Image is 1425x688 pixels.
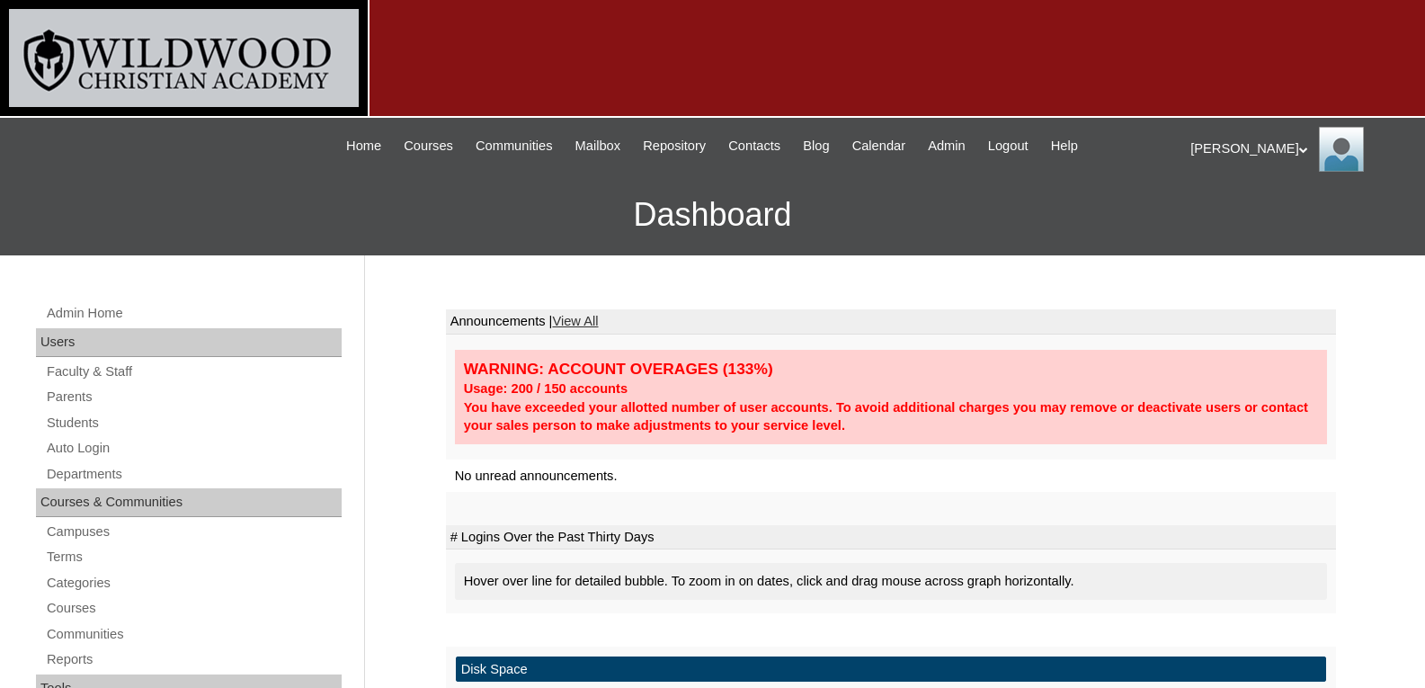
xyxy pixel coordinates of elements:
[45,572,342,594] a: Categories
[979,136,1038,156] a: Logout
[45,623,342,646] a: Communities
[552,314,598,328] a: View All
[45,463,342,486] a: Departments
[928,136,966,156] span: Admin
[634,136,715,156] a: Repository
[446,525,1336,550] td: # Logins Over the Past Thirty Days
[843,136,914,156] a: Calendar
[719,136,789,156] a: Contacts
[36,328,342,357] div: Users
[36,488,342,517] div: Courses & Communities
[45,546,342,568] a: Terms
[45,597,342,620] a: Courses
[467,136,562,156] a: Communities
[988,136,1029,156] span: Logout
[456,657,1326,683] td: Disk Space
[566,136,630,156] a: Mailbox
[337,136,390,156] a: Home
[45,361,342,383] a: Faculty & Staff
[794,136,838,156] a: Blog
[1051,136,1078,156] span: Help
[803,136,829,156] span: Blog
[446,460,1336,493] td: No unread announcements.
[446,309,1336,335] td: Announcements |
[45,521,342,543] a: Campuses
[464,381,628,396] strong: Usage: 200 / 150 accounts
[476,136,553,156] span: Communities
[464,398,1318,435] div: You have exceeded your allotted number of user accounts. To avoid additional charges you may remo...
[9,9,359,107] img: logo-white.png
[45,648,342,671] a: Reports
[464,359,1318,380] div: WARNING: ACCOUNT OVERAGES (133%)
[643,136,706,156] span: Repository
[919,136,975,156] a: Admin
[346,136,381,156] span: Home
[45,386,342,408] a: Parents
[45,302,342,325] a: Admin Home
[455,563,1327,600] div: Hover over line for detailed bubble. To zoom in on dates, click and drag mouse across graph horiz...
[1190,127,1407,172] div: [PERSON_NAME]
[575,136,621,156] span: Mailbox
[1319,127,1364,172] img: Jill Isaac
[404,136,453,156] span: Courses
[9,174,1416,255] h3: Dashboard
[1042,136,1087,156] a: Help
[45,412,342,434] a: Students
[728,136,780,156] span: Contacts
[395,136,462,156] a: Courses
[852,136,905,156] span: Calendar
[45,437,342,460] a: Auto Login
